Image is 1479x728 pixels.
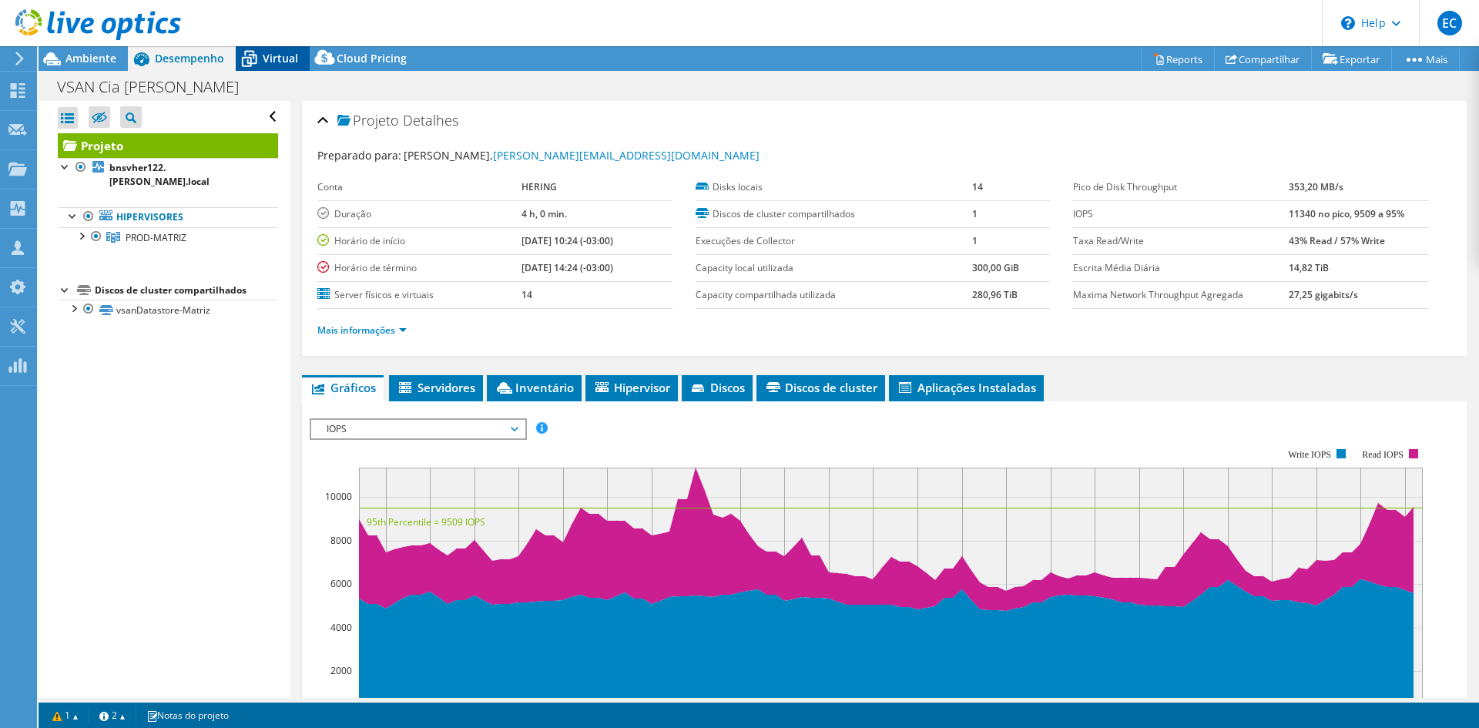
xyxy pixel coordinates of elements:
[1341,16,1355,30] svg: \n
[89,706,136,725] a: 2
[522,288,532,301] b: 14
[495,380,574,395] span: Inventário
[522,261,613,274] b: [DATE] 14:24 (-03:00)
[522,207,567,220] b: 4 h, 0 min.
[263,51,298,65] span: Virtual
[367,515,485,528] text: 95th Percentile = 9509 IOPS
[330,534,352,547] text: 8000
[317,206,522,222] label: Duração
[126,231,186,244] span: PROD-MATRIZ
[1214,47,1312,71] a: Compartilhar
[1073,233,1288,249] label: Taxa Read/Write
[109,161,210,188] b: bnsvher122.[PERSON_NAME].local
[1289,207,1404,220] b: 11340 no pico, 9509 a 95%
[95,281,278,300] div: Discos de cluster compartilhados
[972,261,1019,274] b: 300,00 GiB
[317,233,522,249] label: Horário de início
[310,380,376,395] span: Gráficos
[58,227,278,247] a: PROD-MATRIZ
[136,706,240,725] a: Notas do projeto
[319,420,517,438] span: IOPS
[317,179,522,195] label: Conta
[696,206,972,222] label: Discos de cluster compartilhados
[1073,260,1288,276] label: Escrita Média Diária
[522,180,557,193] b: HERING
[1363,449,1404,460] text: Read IOPS
[397,380,475,395] span: Servidores
[689,380,745,395] span: Discos
[58,133,278,158] a: Projeto
[972,207,978,220] b: 1
[1289,261,1329,274] b: 14,82 TiB
[1073,206,1288,222] label: IOPS
[1073,287,1288,303] label: Maxima Network Throughput Agregada
[1073,179,1288,195] label: Pico de Disk Throughput
[337,113,399,129] span: Projeto
[330,621,352,634] text: 4000
[696,179,972,195] label: Disks locais
[65,51,116,65] span: Ambiente
[330,577,352,590] text: 6000
[58,207,278,227] a: Hipervisores
[522,234,613,247] b: [DATE] 10:24 (-03:00)
[1289,288,1358,301] b: 27,25 gigabits/s
[58,158,278,192] a: bnsvher122.[PERSON_NAME].local
[1391,47,1460,71] a: Mais
[1141,47,1215,71] a: Reports
[696,287,972,303] label: Capacity compartilhada utilizada
[155,51,224,65] span: Desempenho
[1288,449,1331,460] text: Write IOPS
[317,324,407,337] a: Mais informações
[1311,47,1392,71] a: Exportar
[972,234,978,247] b: 1
[317,287,522,303] label: Server físicos e virtuais
[325,490,352,503] text: 10000
[897,380,1036,395] span: Aplicações Instaladas
[493,148,760,163] a: [PERSON_NAME][EMAIL_ADDRESS][DOMAIN_NAME]
[1289,234,1385,247] b: 43% Read / 57% Write
[1437,11,1462,35] span: EC
[696,233,972,249] label: Execuções de Collector
[317,148,401,163] label: Preparado para:
[58,300,278,320] a: vsanDatastore-Matriz
[764,380,877,395] span: Discos de cluster
[593,380,670,395] span: Hipervisor
[42,706,89,725] a: 1
[1289,180,1343,193] b: 353,20 MB/s
[696,260,972,276] label: Capacity local utilizada
[50,79,263,96] h1: VSAN Cia [PERSON_NAME]
[404,148,760,163] span: [PERSON_NAME],
[317,260,522,276] label: Horário de término
[972,180,983,193] b: 14
[403,111,458,129] span: Detalhes
[972,288,1018,301] b: 280,96 TiB
[330,664,352,677] text: 2000
[337,51,407,65] span: Cloud Pricing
